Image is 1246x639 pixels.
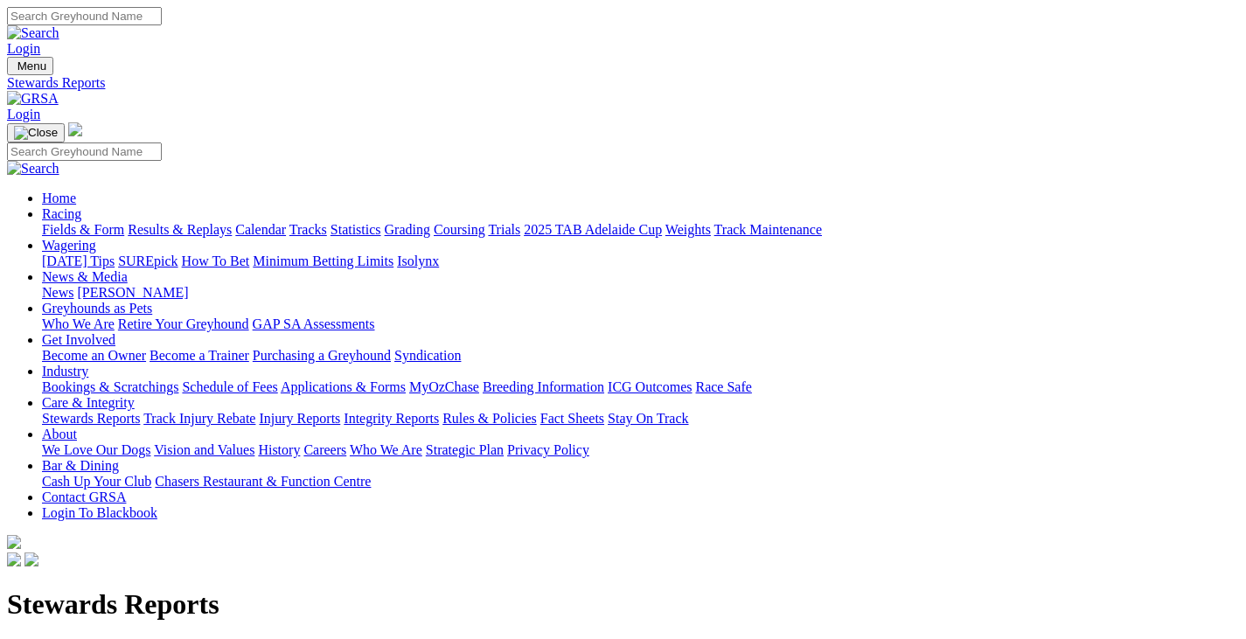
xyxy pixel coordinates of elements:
[7,7,162,25] input: Search
[143,411,255,426] a: Track Injury Rebate
[7,75,1239,91] a: Stewards Reports
[42,490,126,504] a: Contact GRSA
[289,222,327,237] a: Tracks
[442,411,537,426] a: Rules & Policies
[42,191,76,205] a: Home
[118,254,178,268] a: SUREpick
[350,442,422,457] a: Who We Are
[409,379,479,394] a: MyOzChase
[42,458,119,473] a: Bar & Dining
[7,552,21,566] img: facebook.svg
[259,411,340,426] a: Injury Reports
[426,442,504,457] a: Strategic Plan
[42,222,1239,238] div: Racing
[77,285,188,300] a: [PERSON_NAME]
[7,107,40,122] a: Login
[42,254,115,268] a: [DATE] Tips
[42,505,157,520] a: Login To Blackbook
[42,316,1239,332] div: Greyhounds as Pets
[385,222,430,237] a: Grading
[608,411,688,426] a: Stay On Track
[253,348,391,363] a: Purchasing a Greyhound
[7,25,59,41] img: Search
[42,348,146,363] a: Become an Owner
[42,238,96,253] a: Wagering
[253,316,375,331] a: GAP SA Assessments
[303,442,346,457] a: Careers
[42,285,73,300] a: News
[397,254,439,268] a: Isolynx
[128,222,232,237] a: Results & Replays
[42,269,128,284] a: News & Media
[524,222,662,237] a: 2025 TAB Adelaide Cup
[394,348,461,363] a: Syndication
[507,442,589,457] a: Privacy Policy
[42,332,115,347] a: Get Involved
[118,316,249,331] a: Retire Your Greyhound
[331,222,381,237] a: Statistics
[155,474,371,489] a: Chasers Restaurant & Function Centre
[42,411,1239,427] div: Care & Integrity
[7,57,53,75] button: Toggle navigation
[42,316,115,331] a: Who We Are
[434,222,485,237] a: Coursing
[14,126,58,140] img: Close
[42,206,81,221] a: Racing
[253,254,393,268] a: Minimum Betting Limits
[182,254,250,268] a: How To Bet
[42,348,1239,364] div: Get Involved
[182,379,277,394] a: Schedule of Fees
[42,395,135,410] a: Care & Integrity
[665,222,711,237] a: Weights
[42,442,150,457] a: We Love Our Dogs
[7,123,65,142] button: Toggle navigation
[42,254,1239,269] div: Wagering
[42,285,1239,301] div: News & Media
[154,442,254,457] a: Vision and Values
[7,535,21,549] img: logo-grsa-white.png
[42,474,1239,490] div: Bar & Dining
[7,91,59,107] img: GRSA
[42,474,151,489] a: Cash Up Your Club
[540,411,604,426] a: Fact Sheets
[235,222,286,237] a: Calendar
[483,379,604,394] a: Breeding Information
[7,142,162,161] input: Search
[42,379,178,394] a: Bookings & Scratchings
[7,588,1239,621] h1: Stewards Reports
[714,222,822,237] a: Track Maintenance
[7,41,40,56] a: Login
[488,222,520,237] a: Trials
[42,222,124,237] a: Fields & Form
[150,348,249,363] a: Become a Trainer
[42,411,140,426] a: Stewards Reports
[42,442,1239,458] div: About
[42,427,77,441] a: About
[68,122,82,136] img: logo-grsa-white.png
[42,379,1239,395] div: Industry
[42,364,88,379] a: Industry
[695,379,751,394] a: Race Safe
[344,411,439,426] a: Integrity Reports
[42,301,152,316] a: Greyhounds as Pets
[17,59,46,73] span: Menu
[258,442,300,457] a: History
[281,379,406,394] a: Applications & Forms
[608,379,692,394] a: ICG Outcomes
[24,552,38,566] img: twitter.svg
[7,161,59,177] img: Search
